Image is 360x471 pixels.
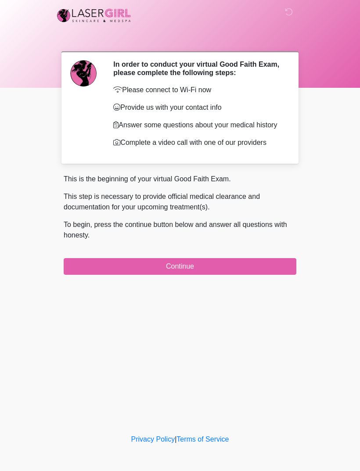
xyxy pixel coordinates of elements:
[57,32,303,48] h1: ‎ ‎
[113,85,283,95] p: Please connect to Wi-Fi now
[175,435,176,443] a: |
[64,219,296,241] p: To begin, press the continue button below and answer all questions with honesty.
[113,120,283,130] p: Answer some questions about your medical history
[64,191,296,212] p: This step is necessary to provide official medical clearance and documentation for your upcoming ...
[64,174,296,184] p: This is the beginning of your virtual Good Faith Exam.
[176,435,229,443] a: Terms of Service
[131,435,175,443] a: Privacy Policy
[64,258,296,275] button: Continue
[113,137,283,148] p: Complete a video call with one of our providers
[113,102,283,113] p: Provide us with your contact info
[113,60,283,77] h2: In order to conduct your virtual Good Faith Exam, please complete the following steps:
[55,7,133,24] img: Laser Girl Med Spa LLC Logo
[70,60,97,86] img: Agent Avatar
